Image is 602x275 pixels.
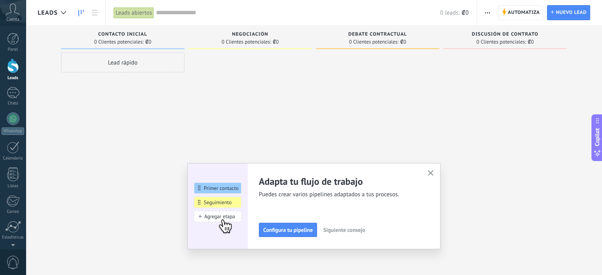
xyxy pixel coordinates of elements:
div: Panel [2,47,25,52]
span: Cuenta [6,17,19,22]
h2: Adapta tu flujo de trabajo [259,175,418,188]
span: 0 Clientes potenciales: [477,40,526,44]
span: Siguiente consejo [323,227,365,233]
div: Leads abiertos [114,7,154,19]
span: Configura tu pipeline [263,227,313,233]
a: Automatiza [498,5,543,20]
span: Leads [38,9,58,17]
div: Chats [2,101,25,106]
span: 0 Clientes potenciales: [94,40,144,44]
span: Nuevo lead [556,6,587,20]
a: Leads [74,5,88,21]
span: ₡0 [400,40,406,44]
div: Listas [2,184,25,189]
span: Negociación [232,32,268,37]
div: Lead rápido [61,53,184,72]
button: Más [482,5,493,20]
span: Automatiza [508,6,540,20]
div: Debate contractual [320,32,435,38]
span: Discusión de contrato [472,32,538,37]
span: 0 Clientes potenciales: [349,40,399,44]
a: Nuevo lead [547,5,590,20]
div: Negociación [192,32,308,38]
div: Discusión de contrato [447,32,563,38]
div: WhatsApp [2,127,24,135]
div: Leads [2,76,25,81]
a: Lista [88,5,101,21]
div: Correo [2,209,25,214]
span: ₡0 [461,9,469,17]
button: Siguiente consejo [320,224,368,236]
span: 0 Clientes potenciales: [222,40,271,44]
div: Calendario [2,156,25,161]
span: Contacto inicial [98,32,147,37]
span: Puedes crear varios pipelines adaptados a tus procesos. [259,191,418,199]
div: Estadísticas [2,235,25,240]
span: ₡0 [145,40,151,44]
span: Debate contractual [348,32,407,37]
span: ₡0 [528,40,534,44]
span: ₡0 [273,40,279,44]
span: Copilot [593,128,601,146]
button: Configura tu pipeline [259,223,317,237]
div: Contacto inicial [65,32,180,38]
span: 0 leads: [440,9,460,17]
